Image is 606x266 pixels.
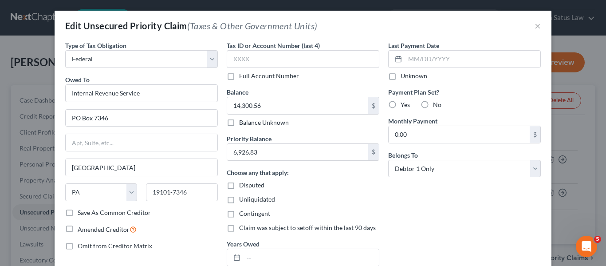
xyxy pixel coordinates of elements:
[227,41,320,50] label: Tax ID or Account Number (last 4)
[368,97,379,114] div: $
[227,144,368,161] input: 0.00
[227,168,289,177] label: Choose any that apply:
[227,97,368,114] input: 0.00
[78,208,151,217] label: Save As Common Creditor
[244,249,379,266] input: --
[530,126,540,143] div: $
[66,159,217,176] input: Enter city...
[227,239,260,249] label: Years Owed
[227,134,272,143] label: Priority Balance
[388,116,437,126] label: Monthly Payment
[388,41,439,50] label: Last Payment Date
[227,87,248,97] label: Balance
[401,101,410,108] span: Yes
[187,20,318,31] span: (Taxes & Other Government Units)
[368,144,379,161] div: $
[239,210,270,217] span: Contingent
[65,42,126,49] span: Type of Tax Obligation
[535,20,541,31] button: ×
[239,181,264,189] span: Disputed
[388,87,541,97] label: Payment Plan Set?
[405,51,540,67] input: MM/DD/YYYY
[66,134,217,151] input: Apt, Suite, etc...
[65,84,218,102] input: Search creditor by name...
[227,50,379,68] input: XXXX
[576,236,597,257] iframe: Intercom live chat
[78,242,152,250] span: Omit from Creditor Matrix
[389,126,530,143] input: 0.00
[66,110,217,127] input: Enter address...
[65,20,317,32] div: Edit Unsecured Priority Claim
[401,71,427,80] label: Unknown
[239,195,275,203] span: Unliquidated
[594,236,601,243] span: 5
[239,224,376,231] span: Claim was subject to setoff within the last 90 days
[239,71,299,80] label: Full Account Number
[388,151,418,159] span: Belongs To
[146,183,218,201] input: Enter zip...
[65,76,90,83] span: Owed To
[78,226,130,233] span: Amended Creditor
[433,101,441,108] span: No
[239,118,289,127] label: Balance Unknown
